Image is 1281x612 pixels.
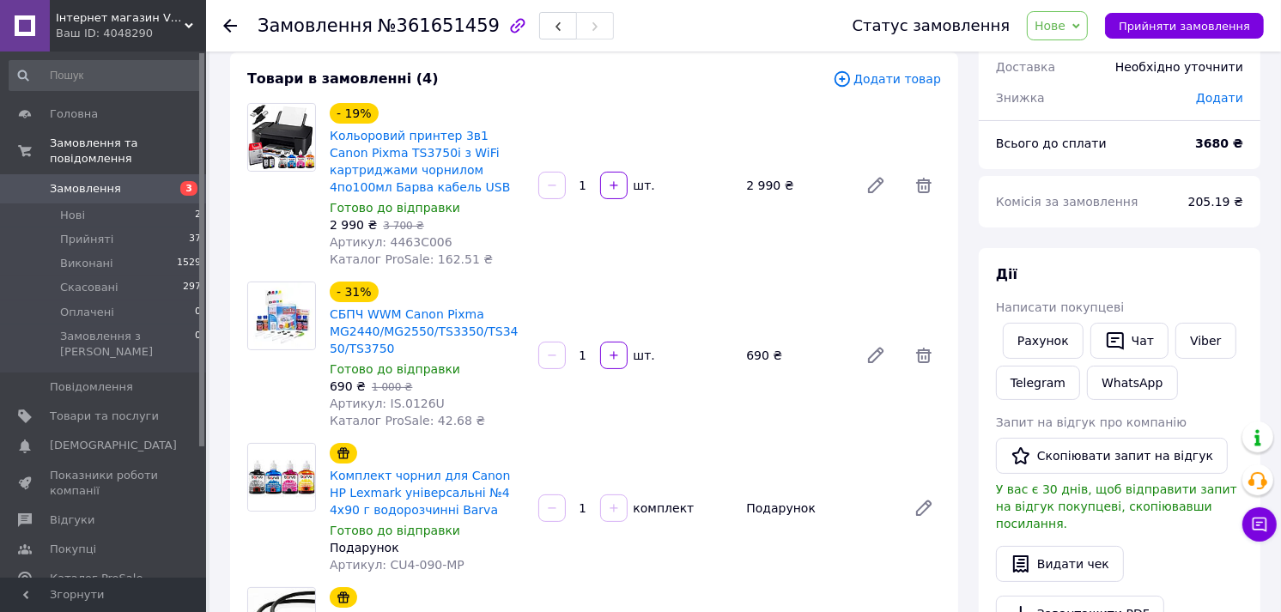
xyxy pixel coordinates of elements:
span: Замовлення та повідомлення [50,136,206,167]
span: Замовлення з [PERSON_NAME] [60,329,195,360]
span: Каталог ProSale: 162.51 ₴ [330,252,493,266]
div: - 19% [330,103,379,124]
img: Комплект чорнил для Canon HP Lexmark універсальні №4 4x90 г водорозчинні Barva [248,444,315,511]
a: Telegram [996,366,1080,400]
span: Нове [1035,19,1065,33]
span: Каталог ProSale [50,571,143,586]
span: Покупці [50,542,96,557]
a: Кольоровий принтер 3в1 Canon Pixma TS3750i з WiFi картриджами чорнилом 4по100мл Барва кабель USB [330,129,510,194]
span: Артикул: CU4-090-MP [330,558,464,572]
span: Додати [1196,91,1243,105]
span: Готово до відправки [330,362,460,376]
span: Дії [996,266,1017,282]
span: [DEMOGRAPHIC_DATA] [50,438,177,453]
span: Запит на відгук про компанію [996,415,1187,429]
img: Кольоровий принтер 3в1 Canon Pixma TS3750i з WiFi картриджами чорнилом 4по100мл Барва кабель USB [248,104,315,171]
span: Товари та послуги [50,409,159,424]
button: Чат з покупцем [1242,507,1277,542]
span: Замовлення [50,181,121,197]
span: Написати покупцеві [996,300,1124,314]
a: Комплект чорнил для Canon HP Lexmark універсальні №4 4x90 г водорозчинні Barva [330,469,510,517]
button: Рахунок [1003,323,1084,359]
span: Повідомлення [50,379,133,395]
a: Редагувати [859,338,893,373]
span: 1529 [177,256,201,271]
span: Оплачені [60,305,114,320]
span: Готово до відправки [330,524,460,537]
span: Комісія за замовлення [996,195,1138,209]
button: Скопіювати запит на відгук [996,438,1228,474]
span: Видалити [907,338,941,373]
span: 3 700 ₴ [383,220,423,232]
b: 3680 ₴ [1195,136,1243,150]
div: шт. [629,177,657,194]
span: Доставка [996,60,1055,74]
span: Прийняті [60,232,113,247]
span: Інтернет магазин Vileo [56,10,185,26]
a: Редагувати [859,168,893,203]
button: Чат [1090,323,1169,359]
div: комплект [629,500,696,517]
span: Скасовані [60,280,118,295]
div: 690 ₴ [739,343,852,367]
span: 3 [180,181,197,196]
span: Каталог ProSale: 42.68 ₴ [330,414,485,427]
span: У вас є 30 днів, щоб відправити запит на відгук покупцеві, скопіювавши посилання. [996,482,1237,530]
div: Ваш ID: 4048290 [56,26,206,41]
span: Готово до відправки [330,201,460,215]
button: Видати чек [996,546,1124,582]
span: Виконані [60,256,113,271]
button: Прийняти замовлення [1105,13,1264,39]
span: №361651459 [378,15,500,36]
a: Viber [1175,323,1235,359]
span: 297 [183,280,201,295]
span: Головна [50,106,98,122]
span: Додати товар [833,70,941,88]
span: Показники роботи компанії [50,468,159,499]
span: Артикул: 4463C006 [330,235,452,249]
div: Повернутися назад [223,17,237,34]
span: 690 ₴ [330,379,366,393]
span: Знижка [996,91,1045,105]
div: 2 990 ₴ [739,173,852,197]
a: СБПЧ WWM Canon Pixma MG2440/MG2550/TS3350/TS3450/TS3750 [330,307,519,355]
div: Необхідно уточнити [1105,48,1254,86]
div: Подарунок [330,539,525,556]
span: 0 [195,305,201,320]
div: Статус замовлення [853,17,1011,34]
input: Пошук [9,60,203,91]
span: 0 [195,329,201,360]
span: Замовлення [258,15,373,36]
span: Нові [60,208,85,223]
span: 37 [189,232,201,247]
span: 2 990 ₴ [330,218,377,232]
span: Відгуки [50,512,94,528]
span: Товари в замовленні (4) [247,70,439,87]
div: - 31% [330,282,379,302]
div: шт. [629,347,657,364]
span: Прийняти замовлення [1119,20,1250,33]
div: Подарунок [739,496,900,520]
span: 2 [195,208,201,223]
span: Артикул: IS.0126U [330,397,445,410]
span: 205.19 ₴ [1188,195,1243,209]
span: 1 000 ₴ [372,381,412,393]
span: Всього до сплати [996,136,1107,150]
a: WhatsApp [1087,366,1177,400]
a: Редагувати [907,491,941,525]
img: СБПЧ WWM Canon Pixma MG2440/MG2550/TS3350/TS3450/TS3750 [248,282,315,349]
span: Видалити [907,168,941,203]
